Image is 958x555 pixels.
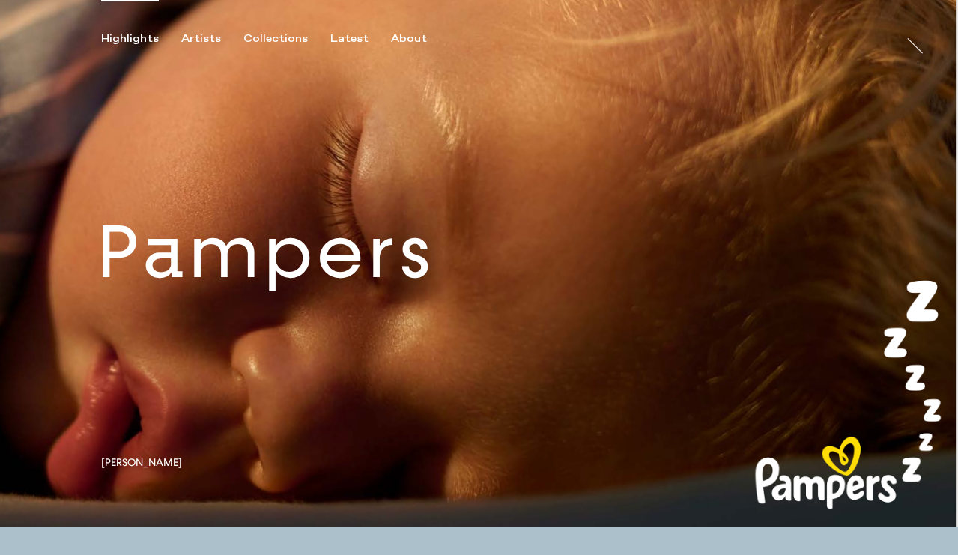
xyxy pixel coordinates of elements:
button: Artists [181,32,243,46]
div: Artists [181,32,221,46]
button: About [391,32,449,46]
div: About [391,32,427,46]
button: Highlights [101,32,181,46]
button: Collections [243,32,330,46]
div: Latest [330,32,369,46]
div: Highlights [101,32,159,46]
button: Latest [330,32,391,46]
div: Collections [243,32,308,46]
